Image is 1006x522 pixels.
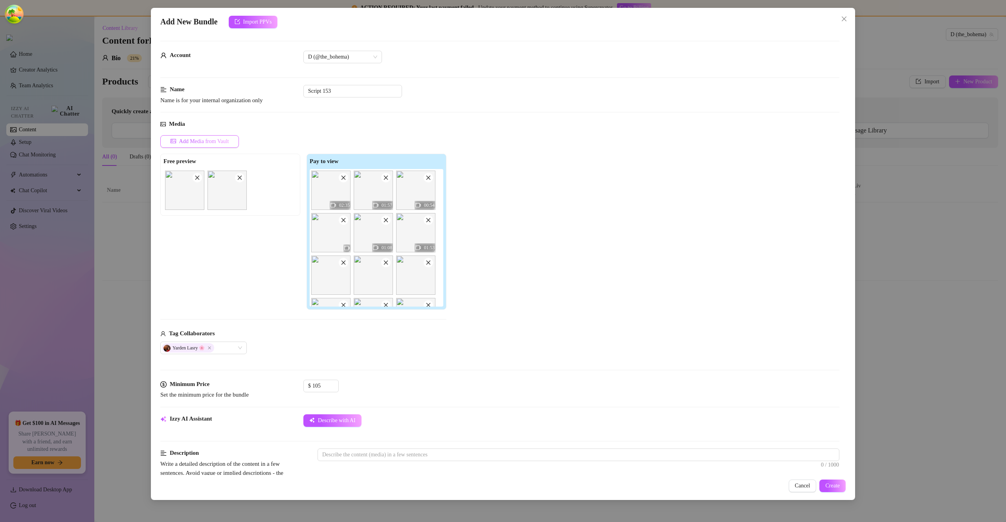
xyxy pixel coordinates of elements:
[373,202,378,208] span: video-camera
[311,171,351,210] div: 02:35
[344,245,350,251] span: video-camera
[311,298,351,337] img: media
[330,202,336,208] span: video-camera
[339,202,350,208] span: 02:35
[789,480,817,492] button: Cancel
[383,302,389,308] span: close
[424,202,435,208] span: 00:54
[235,19,240,24] span: import
[795,483,810,489] span: Cancel
[396,213,435,252] img: media
[195,175,200,180] span: close
[311,171,351,210] img: media
[415,245,421,250] span: video-camera
[229,16,278,28] button: Import PPVs
[354,171,393,210] img: media
[160,51,167,60] span: user
[341,217,346,223] span: close
[160,119,166,129] span: picture
[841,16,847,22] span: close
[396,298,435,337] img: media
[382,245,392,250] span: 01:08
[160,97,263,103] span: Name is for your internal organization only
[311,255,351,295] img: media
[383,260,389,265] span: close
[207,346,211,350] span: Close
[160,329,166,338] span: user
[382,202,392,208] span: 01:57
[396,255,435,295] img: media
[163,158,196,164] strong: Free preview
[170,450,199,456] strong: Description
[160,448,167,458] span: align-left
[396,213,435,252] div: 01:53
[303,85,402,97] input: Enter a name
[207,171,247,210] img: media
[160,391,249,398] span: Set the minimum price for the bundle
[162,343,214,353] span: Yarden Lasry 🌸
[169,121,185,127] strong: Media
[243,19,272,25] span: Import PPVs
[383,175,389,180] span: close
[426,217,431,223] span: close
[426,302,431,308] span: close
[160,461,283,504] span: Write a detailed description of the content in a few sentences. Avoid vague or implied descriptio...
[341,175,346,180] span: close
[170,381,209,387] strong: Minimum Price
[170,52,191,58] strong: Account
[426,260,431,265] span: close
[424,245,435,250] span: 01:53
[354,298,393,337] img: media
[169,330,215,336] strong: Tag Collaborators
[819,480,846,492] button: Create
[396,171,435,210] div: 00:54
[354,171,393,210] div: 01:57
[171,138,176,144] span: picture
[160,380,167,389] span: dollar
[426,175,431,180] span: close
[415,202,421,208] span: video-camera
[341,260,346,265] span: close
[354,213,393,252] img: media
[170,86,185,92] strong: Name
[341,302,346,308] span: close
[354,213,393,252] div: 01:08
[6,6,22,22] button: Open Tanstack query devtools
[170,415,212,422] strong: Izzy AI Assistant
[160,16,218,28] span: Add New Bundle
[237,175,242,180] span: close
[373,245,378,250] span: video-camera
[303,414,362,427] button: Describe with AI
[165,171,204,210] img: media
[318,417,356,424] span: Describe with AI
[310,158,338,164] strong: Pay to view
[311,213,351,252] img: media
[838,13,850,25] button: Close
[838,16,850,22] span: Close
[163,345,171,352] img: avatar.jpg
[308,51,377,63] span: D (@the_bohema)
[354,255,393,295] img: media
[179,138,229,145] span: Add Media from Vault
[396,171,435,210] img: media
[160,135,239,148] button: Add Media from Vault
[383,217,389,223] span: close
[825,483,840,489] span: Create
[160,85,167,94] span: align-left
